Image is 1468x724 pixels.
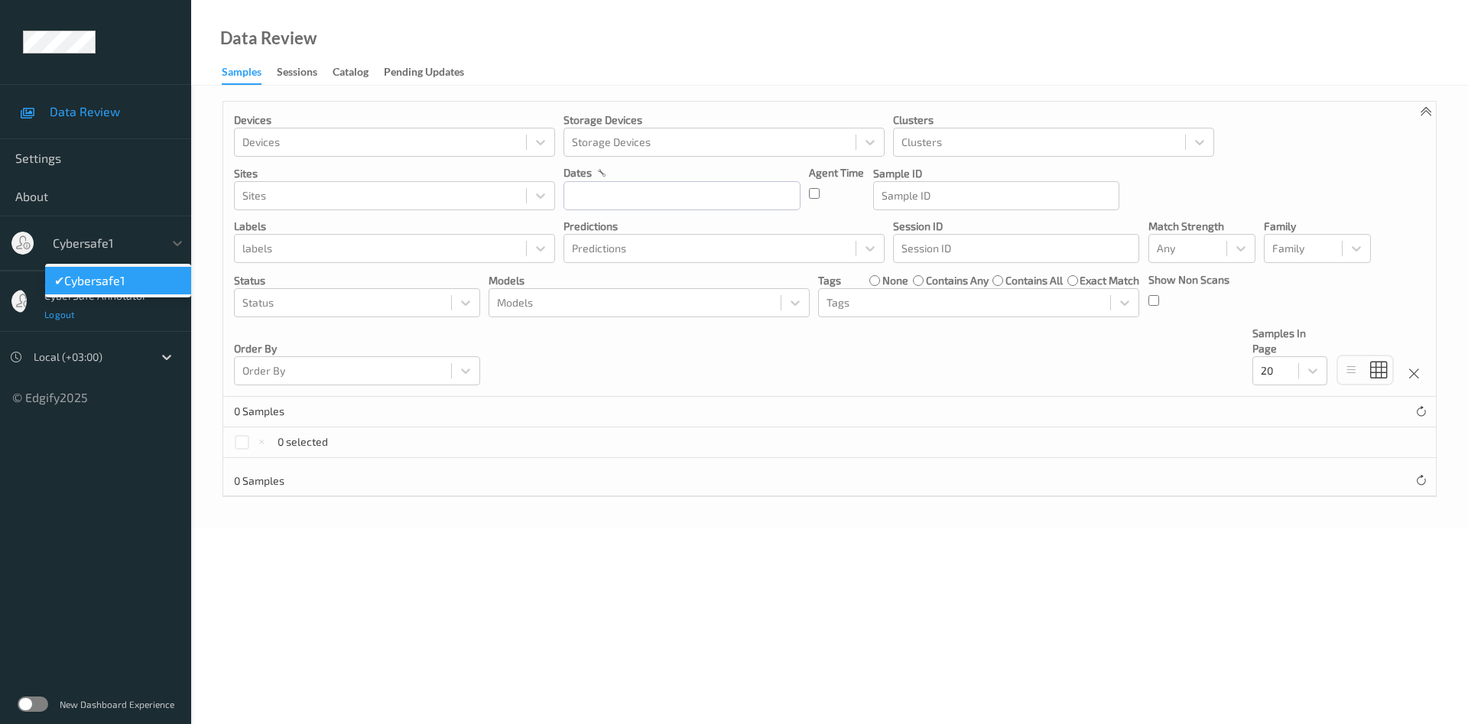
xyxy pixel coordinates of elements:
p: Storage Devices [563,112,885,128]
label: contains any [926,273,989,288]
p: Sites [234,166,555,181]
p: Sample ID [873,166,1119,181]
p: Devices [234,112,555,128]
p: Tags [818,273,841,288]
p: Order By [234,341,480,356]
div: Pending Updates [384,64,464,83]
p: Show Non Scans [1148,272,1229,287]
p: 0 selected [278,434,328,450]
p: Samples In Page [1252,326,1327,356]
p: 0 Samples [234,473,349,489]
p: dates [563,165,592,180]
a: Sessions [277,62,333,83]
p: Clusters [893,112,1214,128]
div: Samples [222,64,261,85]
a: Samples [222,62,277,85]
p: Predictions [563,219,885,234]
p: labels [234,219,555,234]
a: Catalog [333,62,384,83]
label: contains all [1005,273,1063,288]
label: none [882,273,908,288]
div: Data Review [220,31,317,46]
div: Catalog [333,64,369,83]
p: Agent Time [809,165,864,180]
p: Session ID [893,219,1139,234]
a: Pending Updates [384,62,479,83]
div: Sessions [277,64,317,83]
p: Family [1264,219,1371,234]
p: Models [489,273,810,288]
p: Match Strength [1148,219,1255,234]
p: Status [234,273,480,288]
label: exact match [1080,273,1139,288]
p: 0 Samples [234,404,349,419]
